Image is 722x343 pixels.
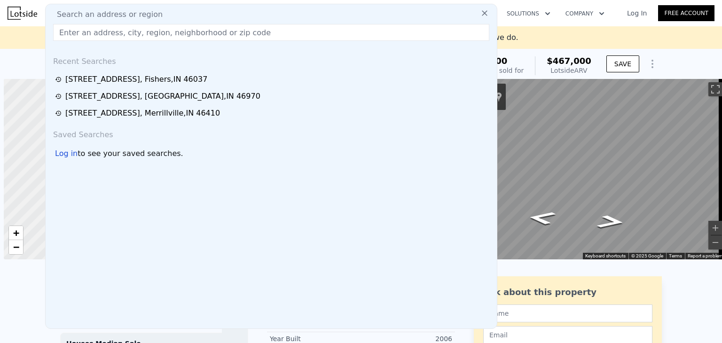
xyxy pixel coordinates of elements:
[65,74,207,85] div: [STREET_ADDRESS] , Fishers , IN 46037
[8,7,37,20] img: Lotside
[585,253,626,259] button: Keyboard shortcuts
[606,55,639,72] button: SAVE
[483,286,652,299] div: Ask about this property
[55,108,490,119] a: [STREET_ADDRESS], Merrillville,IN 46410
[49,9,163,20] span: Search an address or region
[547,66,591,75] div: Lotside ARV
[9,226,23,240] a: Zoom in
[9,240,23,254] a: Zoom out
[78,148,183,159] span: to see your saved searches.
[499,5,558,22] button: Solutions
[55,74,490,85] a: [STREET_ADDRESS], Fishers,IN 46037
[669,253,682,258] a: Terms
[55,91,490,102] a: [STREET_ADDRESS], [GEOGRAPHIC_DATA],IN 46970
[13,241,19,253] span: −
[13,227,19,239] span: +
[483,304,652,322] input: Name
[585,212,637,232] path: Go East, Long Lake Ln
[53,24,489,41] input: Enter an address, city, region, neighborhood or zip code
[616,8,658,18] a: Log In
[49,122,493,144] div: Saved Searches
[631,253,663,258] span: © 2025 Google
[49,48,493,71] div: Recent Searches
[658,5,714,21] a: Free Account
[65,108,220,119] div: [STREET_ADDRESS] , Merrillville , IN 46410
[55,148,78,159] div: Log in
[547,56,591,66] span: $467,000
[643,55,662,73] button: Show Options
[495,92,502,102] a: Show location on map
[516,208,567,228] path: Go Northwest, Long Lake Ln
[558,5,612,22] button: Company
[65,91,260,102] div: [STREET_ADDRESS] , [GEOGRAPHIC_DATA] , IN 46970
